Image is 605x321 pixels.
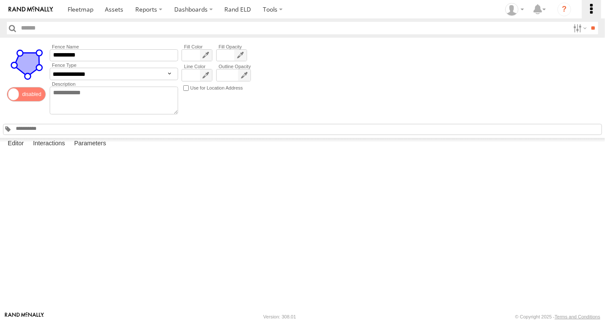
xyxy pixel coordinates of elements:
[502,3,527,16] div: Scott Ambler
[557,3,571,16] i: ?
[182,44,212,49] label: Fill Color
[70,138,110,150] label: Parameters
[182,64,212,69] label: Line Color
[555,314,600,319] a: Terms and Conditions
[216,44,247,49] label: Fill Opacity
[216,64,251,69] label: Outline Opacity
[50,44,178,49] label: Fence Name
[5,312,44,321] a: Visit our Website
[515,314,600,319] div: © Copyright 2025 -
[9,6,53,12] img: rand-logo.svg
[50,63,178,68] label: Fence Type
[3,138,28,150] label: Editor
[29,138,69,150] label: Interactions
[263,314,296,319] div: Version: 308.01
[7,87,46,102] span: Enable/Disable Status
[50,81,178,87] label: Description
[570,22,588,34] label: Search Filter Options
[190,84,243,92] label: Use for Location Address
